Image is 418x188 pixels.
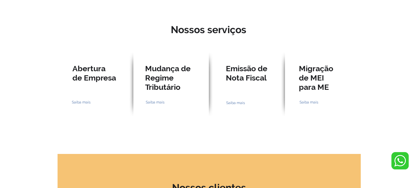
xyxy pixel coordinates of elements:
[299,64,333,73] span: Migração
[72,73,116,82] span: de Empresa
[299,82,329,92] span: para ME
[225,100,246,106] a: Saiba mais
[391,152,409,169] img: whats.png
[145,64,191,92] span: Mudança de Regime Tributário
[299,100,318,105] span: Saiba mais
[71,100,92,105] a: Saiba mais
[226,64,267,82] span: Emissão de Nota Fiscal
[72,64,106,73] span: Abertura
[299,73,324,82] span: de MEI
[146,100,165,105] span: Saiba mais
[226,100,245,106] span: Saiba mais
[298,100,320,105] a: Saiba mais
[72,100,91,105] span: Saiba mais
[171,24,246,35] span: Nossos serviços
[144,100,166,105] a: Saiba mais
